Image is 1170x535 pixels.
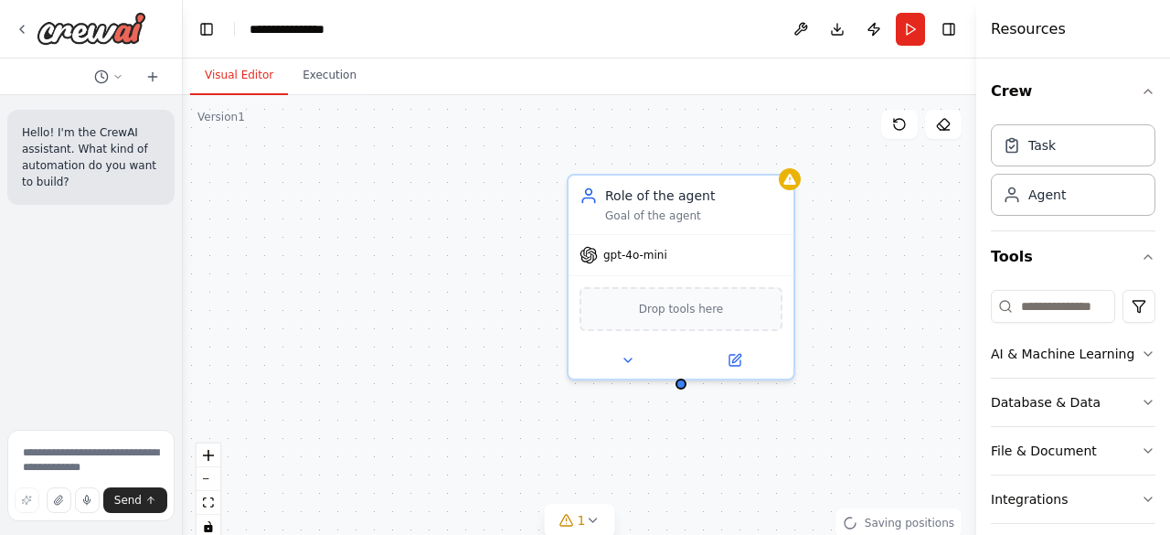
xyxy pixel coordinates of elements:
button: File & Document [991,427,1155,475]
div: Crew [991,117,1155,230]
button: Crew [991,66,1155,117]
button: Execution [288,57,371,95]
span: Drop tools here [639,300,724,318]
button: Hide left sidebar [194,16,219,42]
button: zoom in [197,444,220,467]
button: Integrations [991,476,1155,523]
div: AI & Machine Learning [991,345,1134,363]
button: Database & Data [991,379,1155,426]
div: Agent [1028,186,1066,204]
div: File & Document [991,442,1097,460]
button: Hide right sidebar [936,16,962,42]
button: Tools [991,231,1155,283]
button: zoom out [197,467,220,491]
div: Role of the agent [605,187,782,205]
div: Integrations [991,490,1068,508]
button: Open in side panel [683,349,786,371]
button: Send [103,487,167,513]
button: Switch to previous chat [87,66,131,88]
span: gpt-4o-mini [603,248,667,262]
button: Upload files [47,487,71,513]
div: Role of the agentGoal of the agentgpt-4o-miniDrop tools here [567,174,795,380]
div: Version 1 [197,110,245,124]
div: Goal of the agent [605,209,782,223]
h4: Resources [991,18,1066,40]
p: Hello! I'm the CrewAI assistant. What kind of automation do you want to build? [22,124,160,190]
button: Start a new chat [138,66,167,88]
button: Click to speak your automation idea [75,487,100,513]
nav: breadcrumb [250,20,341,38]
button: AI & Machine Learning [991,330,1155,378]
button: Visual Editor [190,57,288,95]
div: Database & Data [991,393,1101,412]
span: 1 [578,511,586,530]
span: Send [114,493,142,508]
img: Logo [37,12,146,45]
span: Saving positions [865,516,954,530]
div: Task [1028,136,1056,155]
button: fit view [197,491,220,515]
button: Improve this prompt [15,487,39,513]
